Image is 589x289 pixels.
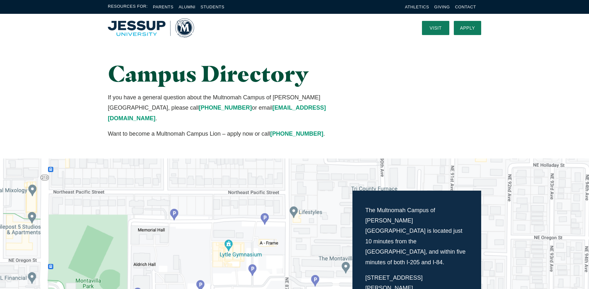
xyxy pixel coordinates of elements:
[405,5,429,9] a: Athletics
[434,5,450,9] a: Giving
[422,21,449,35] a: Visit
[153,5,173,9] a: Parents
[108,18,194,38] img: Multnomah University Logo
[108,61,353,86] h1: Campus Directory
[108,129,353,139] p: Want to become a Multnomah Campus Lion – apply now or call .
[108,92,353,123] p: If you have a general question about the Multnomah Campus of [PERSON_NAME][GEOGRAPHIC_DATA], plea...
[108,18,194,38] a: Home
[179,5,195,9] a: Alumni
[108,3,148,11] span: Resources For:
[108,104,326,121] a: [EMAIL_ADDRESS][DOMAIN_NAME]
[270,131,323,137] a: [PHONE_NUMBER]
[201,5,224,9] a: Students
[365,205,468,267] p: The Multnomah Campus of [PERSON_NAME][GEOGRAPHIC_DATA] is located just 10 minutes from the [GEOGR...
[454,21,481,35] a: Apply
[455,5,476,9] a: Contact
[199,104,252,111] a: [PHONE_NUMBER]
